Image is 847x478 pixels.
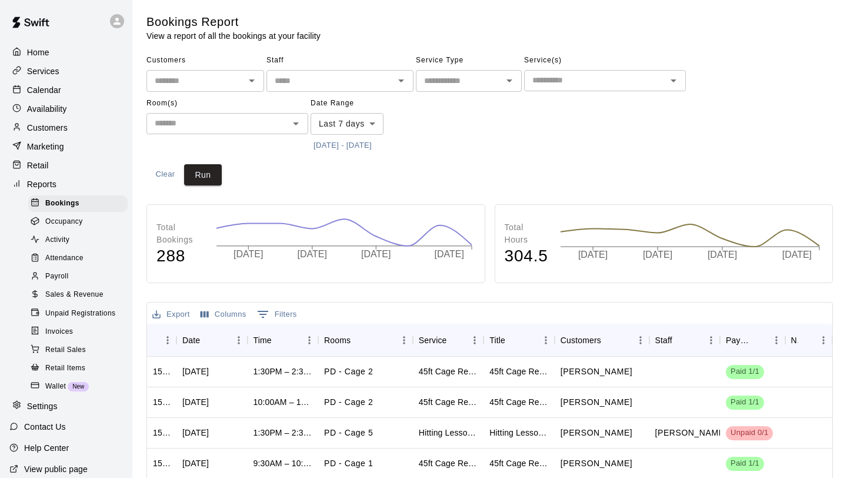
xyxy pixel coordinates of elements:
p: Reports [27,178,56,190]
div: Retail Sales [28,342,128,358]
span: Unpaid Registrations [45,308,115,320]
tspan: [DATE] [435,249,464,259]
div: Last 7 days [311,113,384,135]
div: Service [419,324,447,357]
span: Room(s) [146,94,308,113]
button: Menu [301,331,318,349]
div: Retail Items [28,360,128,377]
div: Hitting Lesson - 60 minutes [419,427,478,439]
span: Unpaid 0/1 [726,427,773,439]
button: Menu [159,331,176,349]
button: Clear [146,164,184,186]
button: Menu [395,331,413,349]
span: Customers [146,51,264,70]
button: Menu [537,331,555,349]
a: Unpaid Registrations [28,304,132,323]
span: Sales & Revenue [45,289,104,301]
tspan: [DATE] [578,250,608,260]
span: Service(s) [524,51,686,70]
p: Home [27,47,49,58]
div: Mon, Oct 13, 2025 [182,366,209,377]
button: Open [393,72,409,89]
span: Invoices [45,326,73,338]
div: Staff [649,324,721,357]
span: Service Type [416,51,522,70]
p: PD - Cage 1 [324,457,373,470]
p: Brady Jensen [561,457,632,470]
div: Title [483,324,555,357]
a: Retail [9,157,123,174]
div: Payment [720,324,785,357]
button: Menu [815,331,832,349]
button: Menu [230,331,248,349]
span: Paid 1/1 [726,458,764,469]
div: Payroll [28,268,128,285]
a: Home [9,44,123,61]
a: Occupancy [28,213,132,231]
div: Staff [655,324,672,357]
div: 10:00AM – 11:00AM [254,396,313,408]
h4: 304.5 [505,246,548,267]
div: Attendance [28,250,128,267]
div: Payment [726,324,751,357]
button: Sort [153,332,169,348]
div: 45ft Cage Rental - Equipment [419,396,478,408]
a: Availability [9,100,123,118]
h5: Bookings Report [146,14,321,30]
p: Services [27,65,59,77]
p: Availability [27,103,67,115]
div: Hitting Lesson - 60 minutes [489,427,549,439]
a: Marketing [9,138,123,155]
p: Help Center [24,442,69,454]
div: 45ft Cage Rental - Equipment [489,457,549,469]
button: Select columns [198,306,249,324]
div: Rooms [324,324,351,357]
p: Marketing [27,141,64,152]
div: Notes [785,324,832,357]
div: Customers [561,324,601,357]
button: Export [149,306,193,324]
p: PD - Cage 2 [324,366,373,378]
div: Sales & Revenue [28,287,128,303]
button: Sort [601,332,618,348]
div: Mon, Oct 13, 2025 [182,396,209,408]
p: Calendar [27,84,61,96]
button: Show filters [254,305,300,324]
div: Rooms [318,324,413,357]
button: Sort [351,332,367,348]
a: Calendar [9,81,123,99]
p: Leo Rojas [655,427,727,439]
div: Time [254,324,272,357]
button: Menu [466,331,483,349]
div: 45ft Cage Rental - Equipment [419,457,478,469]
div: Time [248,324,319,357]
a: WalletNew [28,377,132,396]
a: Reports [9,175,123,193]
p: PD - Cage 2 [324,396,373,409]
a: Retail Sales [28,341,132,359]
div: 45ft Cage Rental - Equipment [419,366,478,377]
a: Attendance [28,250,132,268]
div: Customers [555,324,649,357]
div: Has not paid: Abby Latulippe [726,426,773,440]
tspan: [DATE] [298,249,327,259]
a: Settings [9,397,123,415]
a: Services [9,62,123,80]
a: Invoices [28,323,132,341]
a: Activity [28,231,132,250]
button: Sort [272,332,288,348]
button: Run [184,164,222,186]
tspan: [DATE] [361,249,391,259]
button: Menu [632,331,649,349]
button: Sort [200,332,216,348]
div: Mon, Oct 13, 2025 [182,457,209,469]
button: Sort [505,332,522,348]
span: Paid 1/1 [726,397,764,408]
span: New [68,383,89,390]
div: WalletNew [28,379,128,395]
button: Menu [768,331,785,349]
